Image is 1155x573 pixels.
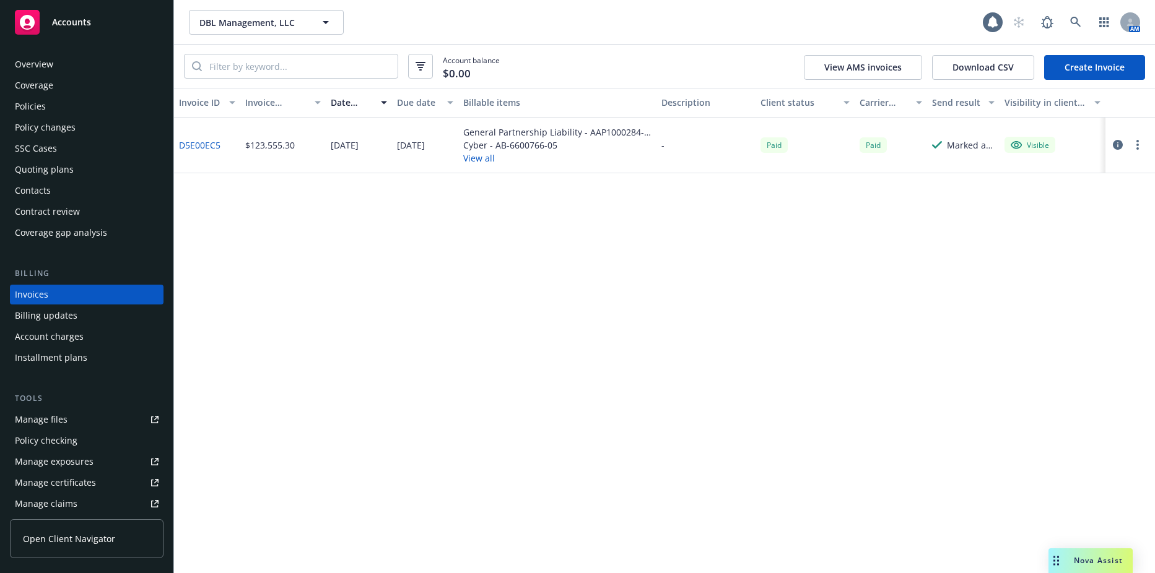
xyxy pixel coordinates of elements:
[10,160,163,179] a: Quoting plans
[15,431,77,450] div: Policy checking
[463,96,652,109] div: Billable items
[174,88,240,118] button: Invoice ID
[761,137,788,153] div: Paid
[15,97,46,116] div: Policies
[10,306,163,325] a: Billing updates
[15,160,74,179] div: Quoting plans
[10,54,163,74] a: Overview
[1048,548,1133,573] button: Nova Assist
[756,88,855,118] button: Client status
[15,306,77,325] div: Billing updates
[804,55,922,80] button: View AMS invoices
[179,96,222,109] div: Invoice ID
[15,118,76,137] div: Policy changes
[10,118,163,137] a: Policy changes
[656,88,756,118] button: Description
[331,139,359,152] div: [DATE]
[179,139,220,152] a: D5E00EC5
[23,532,115,545] span: Open Client Navigator
[1048,548,1064,573] div: Drag to move
[15,202,80,222] div: Contract review
[392,88,458,118] button: Due date
[463,126,652,139] div: General Partnership Liability - AAP1000284-02
[192,61,202,71] svg: Search
[10,181,163,200] a: Contacts
[761,96,836,109] div: Client status
[326,88,392,118] button: Date issued
[15,181,51,200] div: Contacts
[397,96,440,109] div: Due date
[10,392,163,405] div: Tools
[10,202,163,222] a: Contract review
[1092,10,1117,35] a: Switch app
[463,139,652,152] div: Cyber - AB-6600766-05
[245,139,295,152] div: $123,555.30
[661,96,751,109] div: Description
[860,137,887,153] div: Paid
[947,139,995,152] div: Marked as sent
[463,152,652,165] button: View all
[52,17,91,27] span: Accounts
[15,139,57,158] div: SSC Cases
[240,88,326,118] button: Invoice amount
[189,10,344,35] button: DBL Management, LLC
[1074,555,1123,566] span: Nova Assist
[458,88,656,118] button: Billable items
[10,75,163,95] a: Coverage
[15,223,107,243] div: Coverage gap analysis
[1006,10,1031,35] a: Start snowing
[10,410,163,429] a: Manage files
[1005,96,1087,109] div: Visibility in client dash
[10,97,163,116] a: Policies
[10,285,163,304] a: Invoices
[855,88,927,118] button: Carrier status
[199,16,307,29] span: DBL Management, LLC
[10,139,163,158] a: SSC Cases
[15,285,48,304] div: Invoices
[10,494,163,514] a: Manage claims
[10,431,163,450] a: Policy checking
[10,267,163,280] div: Billing
[15,452,94,472] div: Manage exposures
[932,96,981,109] div: Send result
[10,473,163,493] a: Manage certificates
[860,96,909,109] div: Carrier status
[10,452,163,472] a: Manage exposures
[1011,139,1049,150] div: Visible
[661,139,665,152] div: -
[15,473,96,493] div: Manage certificates
[397,139,425,152] div: [DATE]
[245,96,308,109] div: Invoice amount
[15,327,84,347] div: Account charges
[1044,55,1145,80] a: Create Invoice
[1000,88,1105,118] button: Visibility in client dash
[15,410,68,429] div: Manage files
[10,223,163,243] a: Coverage gap analysis
[932,55,1034,80] button: Download CSV
[15,54,53,74] div: Overview
[10,5,163,40] a: Accounts
[15,348,87,368] div: Installment plans
[1035,10,1060,35] a: Report a Bug
[443,66,471,82] span: $0.00
[15,494,77,514] div: Manage claims
[443,55,500,78] span: Account balance
[331,96,373,109] div: Date issued
[927,88,1000,118] button: Send result
[1063,10,1088,35] a: Search
[15,75,53,95] div: Coverage
[202,54,398,78] input: Filter by keyword...
[10,327,163,347] a: Account charges
[10,348,163,368] a: Installment plans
